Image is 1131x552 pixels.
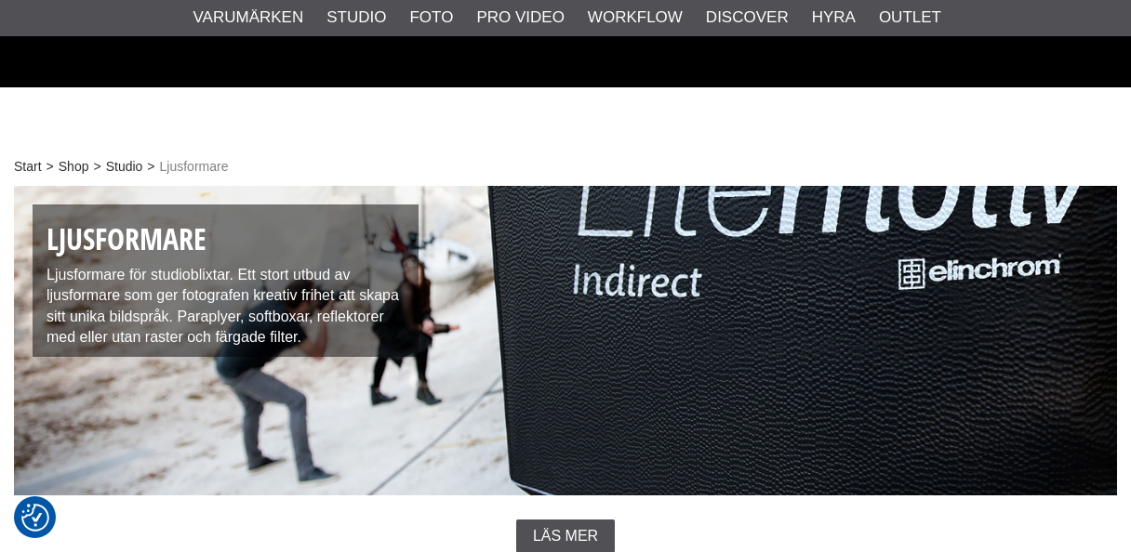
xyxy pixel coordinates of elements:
[21,501,49,534] button: Samtyckesinställningar
[21,504,49,532] img: Revisit consent button
[106,157,143,177] a: Studio
[93,157,100,177] span: >
[160,157,229,177] span: Ljusformare
[409,6,453,30] a: Foto
[533,528,598,545] span: Läs mer
[812,6,856,30] a: Hyra
[47,157,54,177] span: >
[14,186,1117,495] img: Ljusformare Studio
[588,6,683,30] a: Workflow
[33,204,419,357] div: Ljusformare för studioblixtar. Ett stort utbud av ljusformare som ger fotografen kreativ frihet a...
[14,157,42,177] a: Start
[706,6,789,30] a: Discover
[193,6,304,30] a: Varumärken
[147,157,154,177] span: >
[476,6,564,30] a: Pro Video
[47,218,405,260] h1: Ljusformare
[326,6,386,30] a: Studio
[879,6,941,30] a: Outlet
[59,157,89,177] a: Shop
